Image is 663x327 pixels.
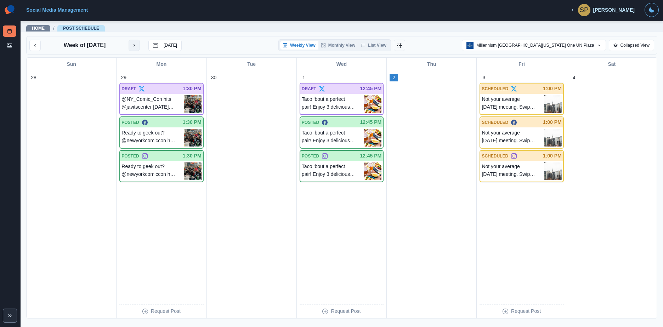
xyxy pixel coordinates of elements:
img: ujdp1hqkbw5hrisj9xn9 [184,162,202,180]
p: [DATE] [164,43,177,48]
div: Mon [117,58,206,71]
span: / [53,24,55,32]
button: previous month [29,40,41,51]
p: Request Post [331,308,361,315]
button: Millennium [GEOGRAPHIC_DATA][US_STATE] One UN Plaza [462,40,606,51]
a: Media Library [3,40,16,51]
img: fgnnxq8edfrniou2u31a [544,129,562,147]
button: [PERSON_NAME] [565,3,640,17]
div: Samantha Pesce [579,1,589,18]
p: 28 [31,74,36,81]
p: Not your average [DATE] meeting. Swipe to see where big views meet big ideas. [482,162,544,180]
img: 212006842262839 [466,42,474,49]
p: DRAFT [121,86,136,92]
button: Expand [3,309,17,323]
div: Sun [27,58,117,71]
p: 4 [573,74,576,81]
a: Post Schedule [3,25,16,37]
div: Sat [567,58,657,71]
button: Weekly View [280,41,318,50]
div: Tue [207,58,297,71]
p: Taco ‘bout a perfect pair! Enjoy 3 delicious tacos of your choice paired with one of our vibrant ... [302,129,364,147]
button: next month [129,40,140,51]
p: Week of [DATE] [64,41,106,50]
p: 1:00 PM [543,119,562,126]
a: Home [32,26,45,31]
p: Taco ‘bout a perfect pair! Enjoy 3 delicious tacos of your choice paired with one of our vibrant ... [302,95,364,113]
a: Post Schedule [63,26,99,31]
p: 29 [121,74,126,81]
p: 1:00 PM [543,152,562,160]
p: 12:45 PM [360,152,381,160]
img: ujdp1hqkbw5hrisj9xn9 [184,95,202,113]
p: SCHEDULED [482,119,508,126]
img: qgq7ejzp17wshd2gyeol [364,129,381,147]
p: @NY_Comic_Con hits @javitscenter [DATE]–[DATE], and it’s bringing the whole multiverse with it. A... [121,95,183,113]
button: go to today [148,40,182,51]
img: qgq7ejzp17wshd2gyeol [364,162,381,180]
button: List View [358,41,389,50]
img: fgnnxq8edfrniou2u31a [544,95,562,113]
p: Request Post [511,308,541,315]
a: Social Media Management [26,7,88,13]
button: Change View Order [394,40,405,51]
p: 12:45 PM [360,119,381,126]
div: [PERSON_NAME] [593,7,635,13]
p: POSTED [302,153,319,159]
p: 1:30 PM [183,152,202,160]
p: Ready to geek out? @newyorkcomiccon hits @javitscenter [DATE]–[DATE], and it’s bringing the whole... [121,162,183,180]
p: 30 [211,74,217,81]
img: qgq7ejzp17wshd2gyeol [364,95,381,113]
p: DRAFT [302,86,316,92]
nav: breadcrumb [26,24,105,32]
p: 1 [302,74,305,81]
div: Thu [387,58,477,71]
p: POSTED [121,153,139,159]
p: SCHEDULED [482,86,508,92]
button: Toggle Mode [645,3,659,17]
div: Wed [297,58,387,71]
p: 1:30 PM [183,119,202,126]
p: Request Post [151,308,181,315]
div: Fri [477,58,567,71]
p: POSTED [302,119,319,126]
p: 12:45 PM [360,85,381,92]
p: Taco ‘bout a perfect pair! Enjoy 3 delicious tacos of your choice paired with one of our vibrant ... [302,162,364,180]
img: fgnnxq8edfrniou2u31a [544,162,562,180]
img: ujdp1hqkbw5hrisj9xn9 [184,129,202,147]
p: 1:30 PM [183,85,202,92]
p: 3 [483,74,486,81]
p: POSTED [121,119,139,126]
p: 1:00 PM [543,85,562,92]
p: Not your average [DATE] meeting. Swipe to see where big views meet big ideas. [482,95,544,113]
p: 2 [392,74,395,81]
button: Collapsed View [609,40,654,51]
p: SCHEDULED [482,153,508,159]
button: Monthly View [318,41,358,50]
p: Ready to geek out? @newyorkcomiccon hits @javitscenter [DATE]–[DATE], and it’s bringing the whole... [121,129,183,147]
p: Not your average [DATE] meeting. Swipe to see where big views meet big ideas. [482,129,544,147]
